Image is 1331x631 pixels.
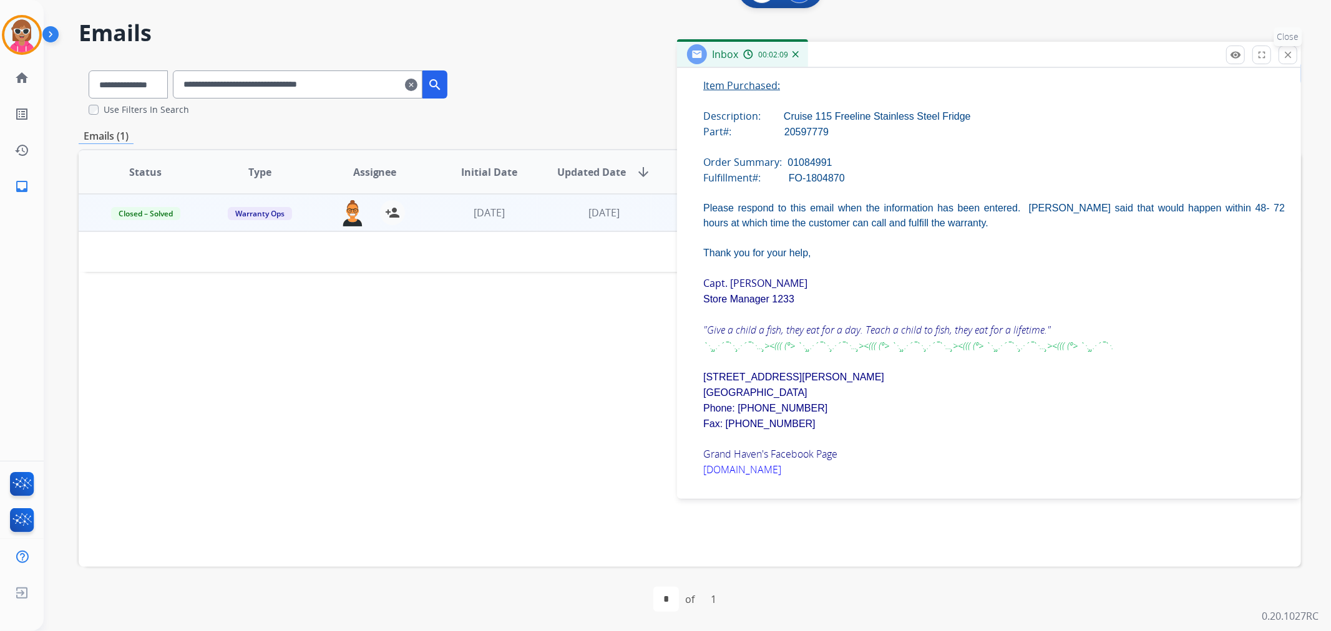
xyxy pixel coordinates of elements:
span: [STREET_ADDRESS][PERSON_NAME] [703,372,884,382]
mat-icon: arrow_downward [636,165,651,180]
div: of [685,592,695,607]
mat-icon: search [427,77,442,92]
span: Initial Date [461,165,517,180]
div: : Cruise 115 Freeline Stainless Steel Fridge [703,108,1285,124]
div: 1 [701,587,726,612]
div: #: 20597779 [703,124,1285,140]
b: Part [703,125,723,138]
b: Order Summary [703,155,779,169]
b: Description [703,109,758,123]
div: #: FO-1804870 [703,170,1285,186]
i: `·.¸¸.·´¯`·.¸.·´¯`·...¸><((( (º> [892,339,983,352]
b: Fulfillment [703,171,753,185]
span: [DATE] [474,206,505,219]
span: Fax: [PHONE_NUMBER] [703,418,816,429]
span: [GEOGRAPHIC_DATA] [703,387,807,398]
mat-icon: remove_red_eye [1230,49,1241,60]
a: Grand Haven's Facebook Page [703,447,837,461]
p: Close [1274,27,1302,46]
img: agent-avatar [340,200,365,226]
mat-icon: inbox [14,179,29,194]
i: `·.¸¸.·´¯`·.¸.·´¯`·...¸><((( (º> [703,339,795,352]
p: 0.20.1027RC [1262,609,1319,624]
span: Inbox [712,47,738,61]
mat-icon: history [14,143,29,158]
u: Item Purchased: [703,79,780,92]
mat-icon: person_add [385,205,400,220]
mat-icon: list_alt [14,107,29,122]
mat-icon: fullscreen [1256,49,1267,60]
mat-icon: home [14,70,29,85]
div: : 01084991 [703,155,1285,170]
span: [DATE] [588,206,620,219]
span: Warranty Ops [228,207,292,220]
i: `·.¸¸.·´¯`·.¸.·´¯`·...¸><((( (º> `·.¸¸.·´¯`·. [986,339,1113,352]
span: Phone: [PHONE_NUMBER] [703,403,827,413]
span: Closed – Solved [111,207,180,220]
div: Please respond to this email when the information has been entered. [PERSON_NAME] said that would... [703,201,1285,231]
span: Store Manager 1233 [703,294,794,304]
i: "Give a child a fish, they eat for a day. Teach a child to fish, they eat for a lifetime." [703,323,1051,337]
div: Thank you for your help, [703,246,1285,261]
span: Type [248,165,271,180]
span: Status [129,165,162,180]
label: Use Filters In Search [104,104,189,116]
i: `·.¸¸.·´¯`·.¸.·´¯`·...¸><((( (º> [797,339,889,352]
mat-icon: clear [405,77,417,92]
h2: Emails [79,21,1301,46]
b: Capt. [PERSON_NAME] [703,276,807,290]
p: Emails (1) [79,128,134,144]
img: avatar [4,17,39,52]
span: Updated Date [557,165,626,180]
a: [DOMAIN_NAME] [703,463,781,476]
span: 00:02:09 [758,50,788,60]
button: Close [1279,46,1297,64]
span: Assignee [353,165,397,180]
mat-icon: close [1282,49,1294,60]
